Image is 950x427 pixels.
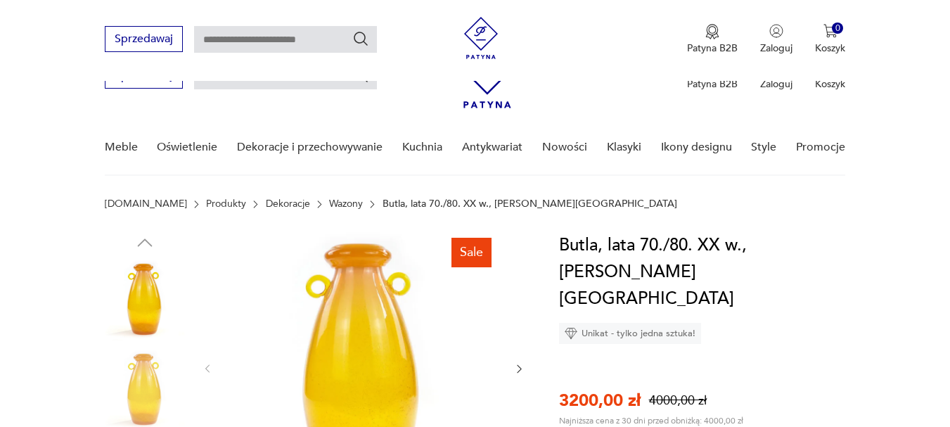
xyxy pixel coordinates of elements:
a: Kuchnia [402,120,442,174]
a: Style [751,120,776,174]
div: Sale [451,238,492,267]
a: [DOMAIN_NAME] [105,198,187,210]
img: Ikona diamentu [565,327,577,340]
p: Patyna B2B [687,42,738,55]
a: Ikony designu [661,120,732,174]
a: Sprzedawaj [105,35,183,45]
p: Koszyk [815,77,845,91]
div: 0 [832,23,844,34]
a: Nowości [542,120,587,174]
p: Patyna B2B [687,77,738,91]
img: Patyna - sklep z meblami i dekoracjami vintage [460,17,502,59]
p: Zaloguj [760,77,792,91]
a: Oświetlenie [157,120,217,174]
a: Dekoracje i przechowywanie [237,120,383,174]
h1: Butla, lata 70./80. XX w., [PERSON_NAME][GEOGRAPHIC_DATA] [559,232,856,312]
button: Szukaj [352,30,369,47]
button: Sprzedawaj [105,26,183,52]
img: Ikona medalu [705,24,719,39]
img: Ikona koszyka [823,24,837,38]
p: 3200,00 zł [559,389,641,412]
a: Sprzedawaj [105,72,183,82]
a: Ikona medaluPatyna B2B [687,24,738,55]
a: Produkty [206,198,246,210]
a: Wazony [329,198,363,210]
p: Butla, lata 70./80. XX w., [PERSON_NAME][GEOGRAPHIC_DATA] [383,198,677,210]
div: Unikat - tylko jedna sztuka! [559,323,701,344]
p: Koszyk [815,42,845,55]
button: Zaloguj [760,24,792,55]
img: Zdjęcie produktu Butla, lata 70./80. XX w., Z. Horbowy [105,260,185,340]
a: Antykwariat [462,120,522,174]
img: Ikonka użytkownika [769,24,783,38]
button: Patyna B2B [687,24,738,55]
a: Promocje [796,120,845,174]
a: Dekoracje [266,198,310,210]
button: 0Koszyk [815,24,845,55]
p: Najniższa cena z 30 dni przed obniżką: 4000,00 zł [559,415,743,426]
p: Zaloguj [760,42,792,55]
a: Klasyki [607,120,641,174]
a: Meble [105,120,138,174]
p: 4000,00 zł [649,392,707,409]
